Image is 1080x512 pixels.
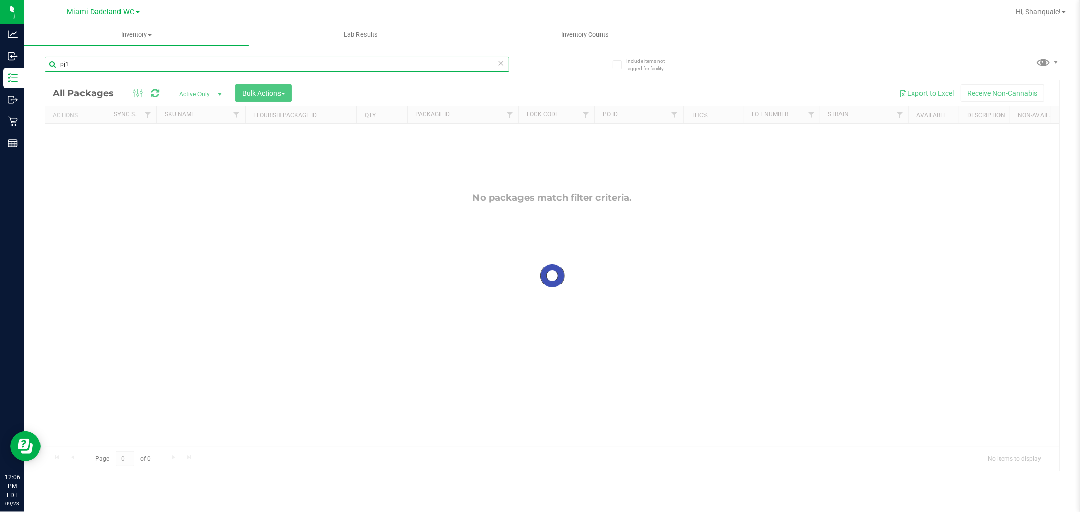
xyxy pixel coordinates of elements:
span: Hi, Shanquale! [1016,8,1061,16]
span: Inventory [24,30,249,39]
span: Lab Results [330,30,391,39]
a: Inventory [24,24,249,46]
inline-svg: Inbound [8,51,18,61]
span: Include items not tagged for facility [626,57,677,72]
span: Inventory Counts [548,30,623,39]
inline-svg: Analytics [8,29,18,39]
a: Inventory Counts [473,24,697,46]
span: Clear [498,57,505,70]
p: 09/23 [5,500,20,507]
input: Search Package ID, Item Name, SKU, Lot or Part Number... [45,57,509,72]
inline-svg: Inventory [8,73,18,83]
span: Miami Dadeland WC [67,8,135,16]
inline-svg: Outbound [8,95,18,105]
inline-svg: Retail [8,116,18,126]
a: Lab Results [249,24,473,46]
inline-svg: Reports [8,138,18,148]
iframe: Resource center [10,431,41,461]
p: 12:06 PM EDT [5,473,20,500]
